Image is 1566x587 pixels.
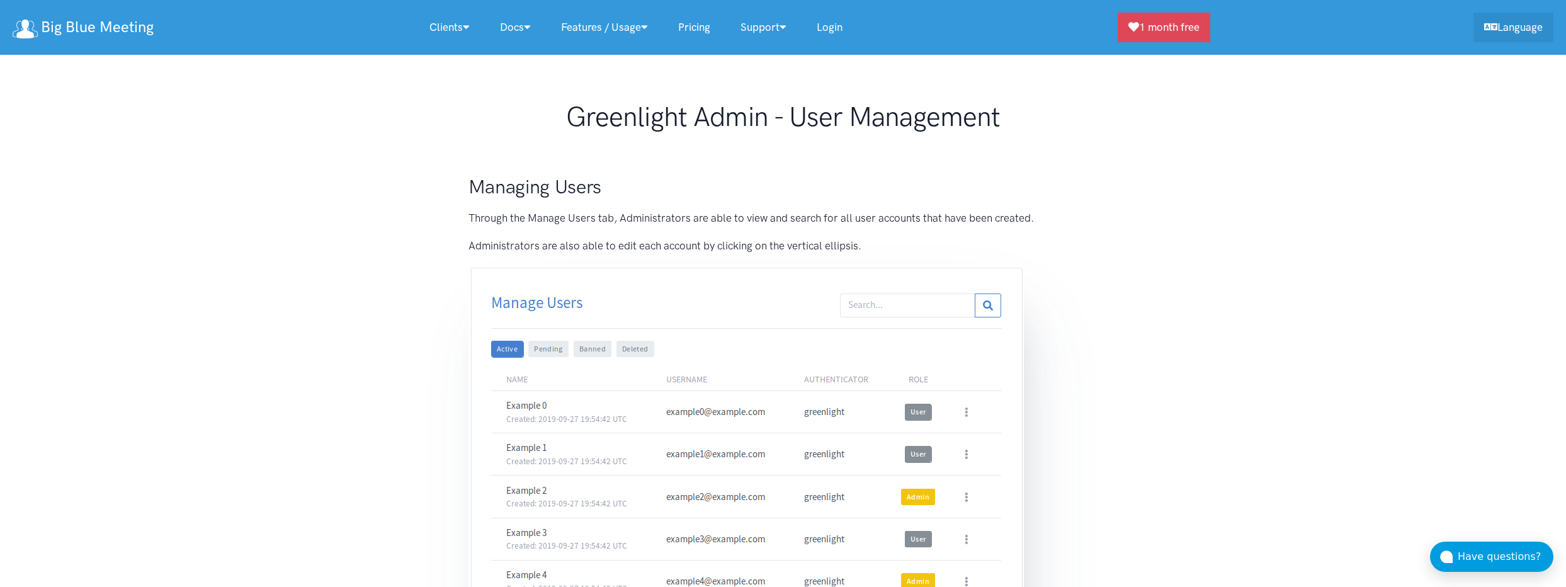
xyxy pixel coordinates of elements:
p: Through the Manage Users tab, Administrators are able to view and search for all user accounts th... [468,210,1098,227]
a: Support [725,14,802,41]
a: Features / Usage [546,14,663,41]
h1: Greenlight Admin - User Management [468,101,1098,134]
a: Docs [485,14,546,41]
a: Language [1473,13,1553,42]
a: Login [802,14,858,41]
a: Pricing [663,14,725,41]
button: Have questions? [1430,542,1553,572]
a: 1 month free [1118,13,1210,42]
p: Administrators are also able to edit each account by clicking on the vertical ellipsis. [468,237,1098,254]
a: Big Blue Meeting [13,14,154,41]
img: logo [13,20,38,38]
h2: Managing Users [468,174,1098,200]
div: Have questions? [1458,549,1553,565]
a: Clients [414,14,485,41]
